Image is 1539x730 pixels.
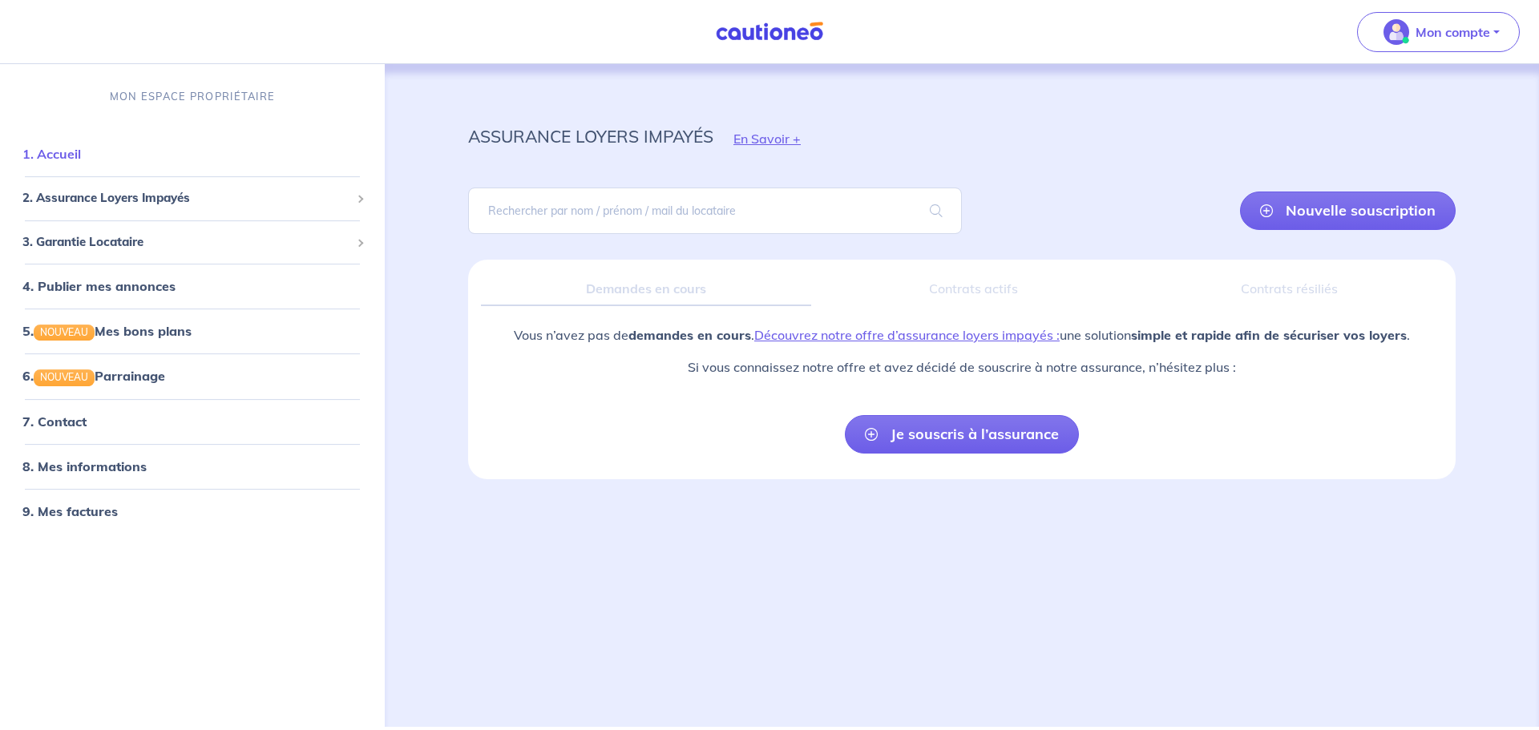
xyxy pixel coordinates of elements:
img: Cautioneo [709,22,830,42]
span: search [911,188,962,233]
img: illu_account_valid_menu.svg [1383,19,1409,45]
a: Découvrez notre offre d’assurance loyers impayés : [754,327,1060,343]
a: Nouvelle souscription [1240,192,1456,230]
span: 2. Assurance Loyers Impayés [22,189,350,208]
div: 8. Mes informations [6,450,378,482]
button: En Savoir + [713,115,821,162]
strong: simple et rapide afin de sécuriser vos loyers [1131,327,1407,343]
a: 7. Contact [22,413,87,430]
p: Vous n’avez pas de . une solution . [514,325,1410,345]
a: 4. Publier mes annonces [22,278,176,294]
p: assurance loyers impayés [468,122,713,151]
a: 5.NOUVEAUMes bons plans [22,323,192,339]
strong: demandes en cours [628,327,751,343]
p: Si vous connaissez notre offre et avez décidé de souscrire à notre assurance, n’hésitez plus : [514,357,1410,377]
a: 8. Mes informations [22,458,147,474]
div: 7. Contact [6,405,378,438]
div: 9. Mes factures [6,495,378,527]
p: MON ESPACE PROPRIÉTAIRE [110,89,275,104]
div: 6.NOUVEAUParrainage [6,360,378,392]
div: 1. Accueil [6,138,378,170]
button: illu_account_valid_menu.svgMon compte [1357,12,1520,52]
a: Je souscris à l’assurance [845,415,1079,454]
input: Rechercher par nom / prénom / mail du locataire [468,188,962,234]
div: 3. Garantie Locataire [6,227,378,258]
a: 6.NOUVEAUParrainage [22,368,165,384]
a: 1. Accueil [22,146,81,162]
div: 2. Assurance Loyers Impayés [6,183,378,214]
p: Mon compte [1416,22,1490,42]
div: 4. Publier mes annonces [6,270,378,302]
span: 3. Garantie Locataire [22,233,350,252]
div: 5.NOUVEAUMes bons plans [6,315,378,347]
a: 9. Mes factures [22,503,118,519]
